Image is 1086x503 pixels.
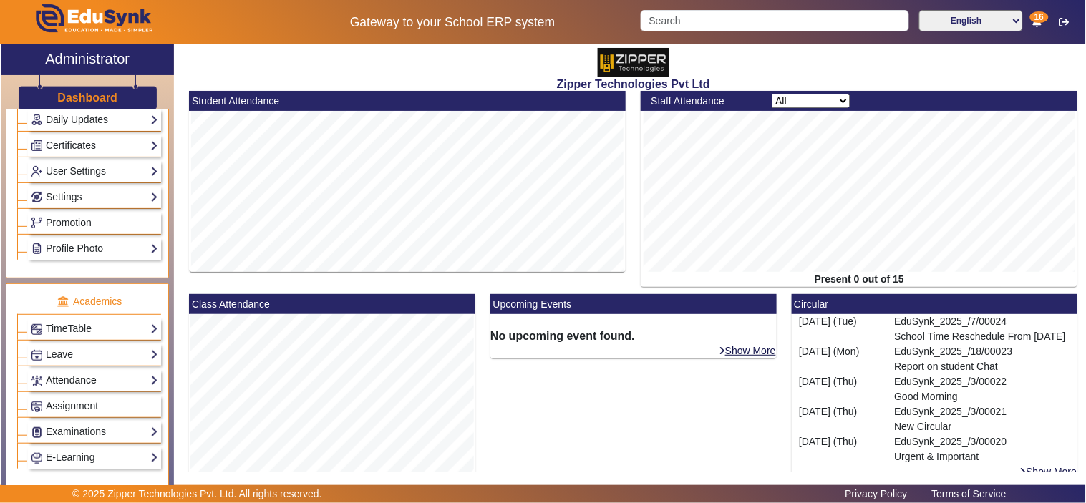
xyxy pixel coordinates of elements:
[57,296,69,308] img: academic.png
[57,90,118,105] a: Dashboard
[718,344,777,357] a: Show More
[17,294,161,309] p: Academics
[792,404,887,434] div: [DATE] (Thu)
[887,344,1077,374] div: EduSynk_2025_/18/00023
[792,374,887,404] div: [DATE] (Thu)
[894,449,1070,464] p: Urgent & Important
[887,374,1077,404] div: EduSynk_2025_/3/00022
[641,272,1077,287] div: Present 0 out of 15
[792,434,887,464] div: [DATE] (Thu)
[189,91,626,111] mat-card-header: Student Attendance
[31,215,158,231] a: Promotion
[1019,465,1078,478] a: Show More
[887,434,1077,464] div: EduSynk_2025_/3/00020
[490,294,777,314] mat-card-header: Upcoming Events
[31,218,42,228] img: Branchoperations.png
[894,329,1070,344] p: School Time Reschedule From [DATE]
[182,77,1085,91] h2: Zipper Technologies Pvt Ltd
[46,217,92,228] span: Promotion
[45,50,130,67] h2: Administrator
[792,314,887,344] div: [DATE] (Tue)
[1030,11,1048,23] span: 16
[792,344,887,374] div: [DATE] (Mon)
[894,389,1070,404] p: Good Morning
[46,400,98,411] span: Assignment
[894,419,1070,434] p: New Circular
[887,404,1077,434] div: EduSynk_2025_/3/00021
[72,487,322,502] p: © 2025 Zipper Technologies Pvt. Ltd. All rights reserved.
[887,314,1077,344] div: EduSynk_2025_/7/00024
[189,294,475,314] mat-card-header: Class Attendance
[641,10,908,31] input: Search
[792,294,1078,314] mat-card-header: Circular
[925,484,1014,503] a: Terms of Service
[57,91,117,104] h3: Dashboard
[31,401,42,412] img: Assignments.png
[31,398,158,414] a: Assignment
[490,329,777,343] h6: No upcoming event found.
[279,15,626,30] h5: Gateway to your School ERP system
[644,94,765,109] div: Staff Attendance
[1,44,174,75] a: Administrator
[838,484,915,503] a: Privacy Policy
[598,48,669,77] img: 36227e3f-cbf6-4043-b8fc-b5c5f2957d0a
[894,359,1070,374] p: Report on student Chat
